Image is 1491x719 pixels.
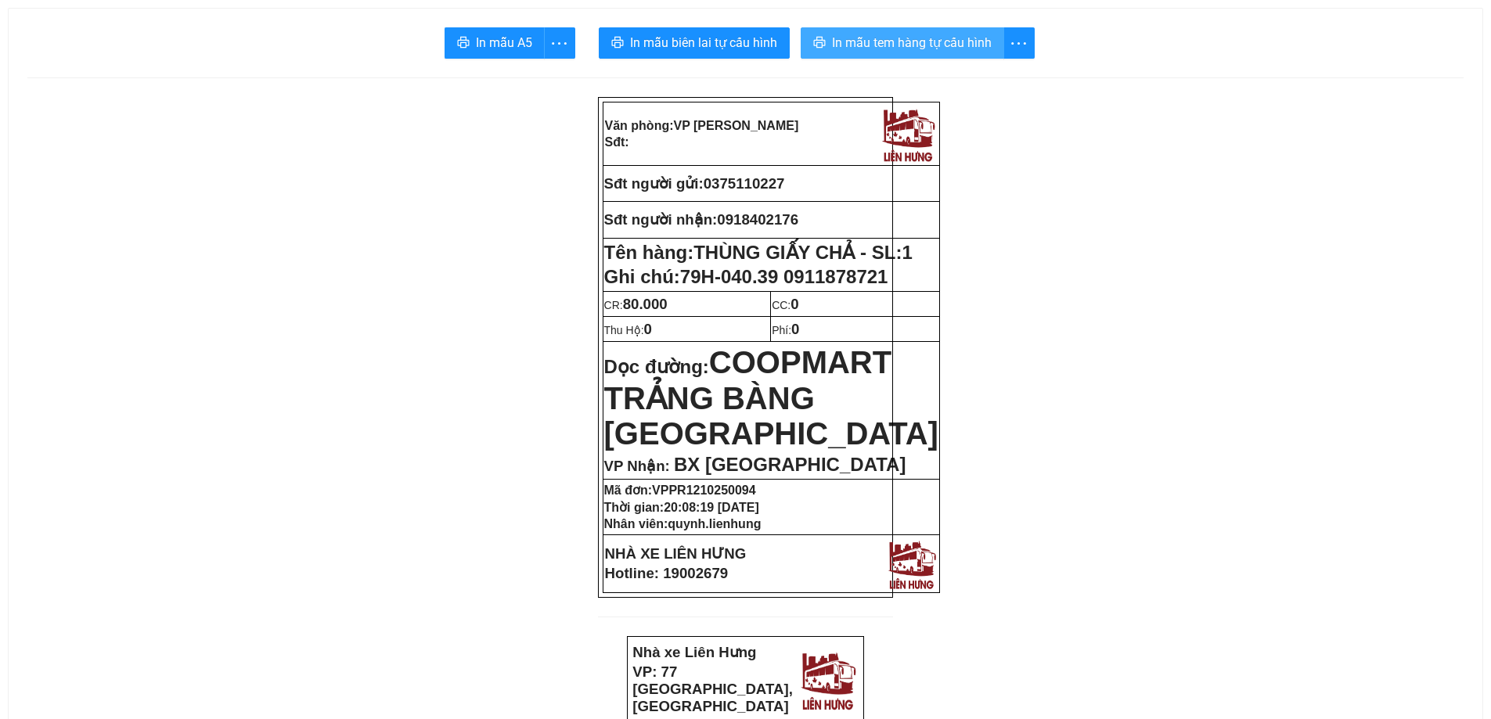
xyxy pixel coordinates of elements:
button: printerIn mẫu tem hàng tự cấu hình [801,27,1004,59]
span: quynh.lienhung [668,517,761,530]
span: 0 [791,296,798,312]
span: printer [813,36,826,51]
span: VPPR1210250094 [652,484,756,497]
strong: VP: 77 [GEOGRAPHIC_DATA], [GEOGRAPHIC_DATA] [632,663,793,714]
img: logo [797,647,859,712]
strong: Sđt người nhận: [604,211,718,228]
button: printerIn mẫu biên lai tự cấu hình [599,27,790,59]
span: 0 [644,321,652,337]
span: CR: [604,299,668,311]
span: 79H-040.39 0911878721 [680,266,888,287]
span: more [545,34,574,53]
span: CC: [772,299,799,311]
strong: Sđt: [605,135,629,149]
strong: Mã đơn: [604,484,756,497]
span: In mẫu biên lai tự cấu hình [630,33,777,52]
span: Thu Hộ: [604,324,652,336]
span: In mẫu A5 [476,33,532,52]
span: 0375110227 [704,175,785,192]
span: 0918402176 [717,211,798,228]
span: In mẫu tem hàng tự cấu hình [832,33,992,52]
span: printer [611,36,624,51]
span: 0 [791,321,799,337]
span: Phí: [772,324,799,336]
strong: Văn phòng: [605,119,799,132]
span: more [1004,34,1034,53]
img: logo [884,537,938,591]
span: VP Nhận: [604,458,670,474]
strong: Dọc đường: [604,356,938,448]
strong: NHÀ XE LIÊN HƯNG [605,545,747,562]
strong: Nhân viên: [604,517,762,530]
span: printer [457,36,470,51]
span: Ghi chú: [604,266,888,287]
span: COOPMART TRẢNG BÀNG [GEOGRAPHIC_DATA] [604,345,938,451]
span: 1 [902,242,912,263]
strong: Nhà xe Liên Hưng [632,644,756,660]
button: more [1003,27,1035,59]
button: more [544,27,575,59]
span: 20:08:19 [DATE] [664,501,759,514]
img: logo [878,104,938,164]
strong: Hotline: 19002679 [605,565,729,581]
strong: Thời gian: [604,501,759,514]
strong: Sđt người gửi: [604,175,704,192]
span: 80.000 [623,296,668,312]
strong: Tên hàng: [604,242,913,263]
span: BX [GEOGRAPHIC_DATA] [674,454,906,475]
span: VP [PERSON_NAME] [674,119,799,132]
button: printerIn mẫu A5 [445,27,545,59]
span: THÙNG GIẤY CHẢ - SL: [693,242,913,263]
